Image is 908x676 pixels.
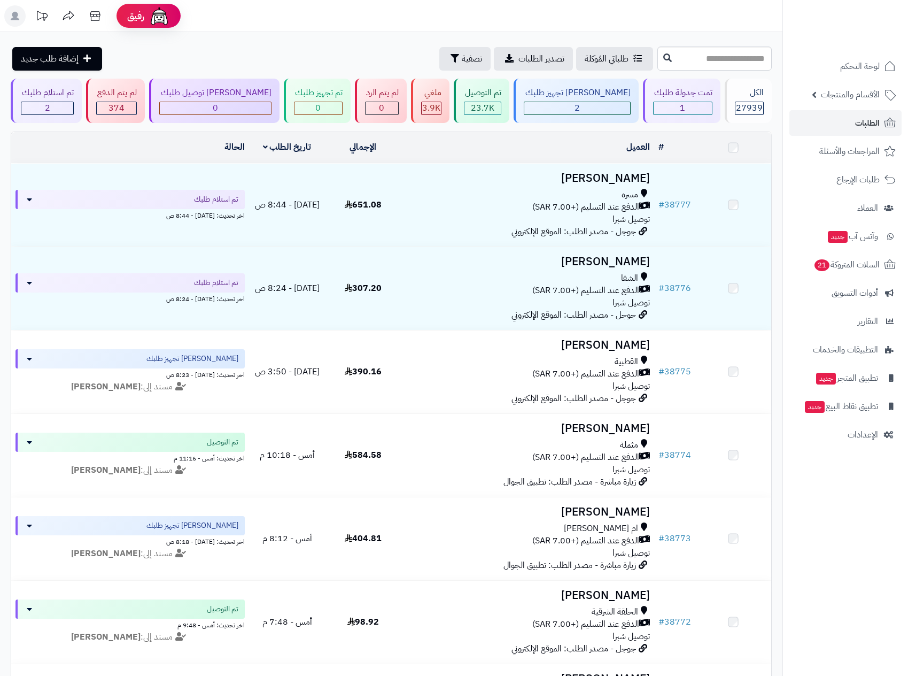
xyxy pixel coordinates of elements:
span: توصيل شبرا [612,213,650,226]
span: [PERSON_NAME] تجهيز طلبك [146,354,238,364]
span: توصيل شبرا [612,630,650,643]
div: مسند إلى: [7,548,253,560]
a: لوحة التحكم [789,53,902,79]
h3: [PERSON_NAME] [405,256,650,268]
div: تم تجهيز طلبك [294,87,343,99]
span: # [658,449,664,462]
div: 2 [524,102,630,114]
a: الإجمالي [350,141,376,153]
a: [PERSON_NAME] توصيل طلبك 0 [147,79,281,123]
span: الأقسام والمنتجات [821,87,880,102]
a: السلات المتروكة21 [789,252,902,278]
a: # [658,141,664,153]
span: جوجل - مصدر الطلب: الموقع الإلكتروني [511,392,636,405]
div: لم يتم الرد [365,87,399,99]
a: #38772 [658,616,691,628]
a: الكل27939 [723,79,774,123]
a: [PERSON_NAME] تجهيز طلبك 2 [511,79,640,123]
span: # [658,282,664,295]
div: 3851 [422,102,441,114]
div: اخر تحديث: أمس - 11:16 م [15,452,245,463]
span: المراجعات والأسئلة [819,144,880,159]
div: مسند إلى: [7,381,253,393]
span: وآتس آب [827,229,878,244]
span: جديد [805,401,825,413]
span: 404.81 [345,532,382,545]
h3: [PERSON_NAME] [405,589,650,602]
a: تحديثات المنصة [28,5,55,29]
span: زيارة مباشرة - مصدر الطلب: تطبيق الجوال [503,559,636,572]
span: العملاء [857,201,878,216]
span: جوجل - مصدر الطلب: الموقع الإلكتروني [511,309,636,321]
a: تم تجهيز طلبك 0 [282,79,353,123]
span: الطلبات [855,116,880,130]
span: [PERSON_NAME] تجهيز طلبك [146,520,238,531]
h3: [PERSON_NAME] [405,422,650,435]
a: الحالة [224,141,245,153]
span: الدفع عند التسليم (+7.00 SAR) [532,451,639,464]
span: تصدير الطلبات [518,52,564,65]
span: تم استلام طلبك [194,278,238,288]
span: جوجل - مصدر الطلب: الموقع الإلكتروني [511,225,636,238]
div: 374 [97,102,136,114]
span: 390.16 [345,365,382,378]
h3: [PERSON_NAME] [405,506,650,518]
span: تم استلام طلبك [194,194,238,205]
a: إضافة طلب جديد [12,47,102,71]
a: أدوات التسويق [789,280,902,306]
strong: [PERSON_NAME] [71,631,141,643]
h3: [PERSON_NAME] [405,172,650,185]
div: مسند إلى: [7,631,253,643]
a: العميل [626,141,650,153]
div: اخر تحديث: أمس - 9:48 م [15,619,245,630]
a: #38773 [658,532,691,545]
span: 23.7K [471,102,494,114]
span: 27939 [736,102,763,114]
a: تطبيق المتجرجديد [789,365,902,391]
a: #38775 [658,365,691,378]
div: 0 [366,102,398,114]
img: ai-face.png [149,5,170,27]
a: تم استلام طلبك 2 [9,79,84,123]
span: جديد [828,231,848,243]
div: 2 [21,102,73,114]
a: العملاء [789,195,902,221]
span: السلات المتروكة [813,257,880,272]
a: المراجعات والأسئلة [789,139,902,164]
div: 1 [654,102,712,114]
span: إضافة طلب جديد [21,52,79,65]
div: [PERSON_NAME] تجهيز طلبك [524,87,630,99]
span: 2 [575,102,580,114]
span: 0 [379,102,384,114]
span: الإعدادات [848,427,878,442]
span: # [658,198,664,211]
span: تم التوصيل [207,437,238,448]
span: # [658,616,664,628]
span: الدفع عند التسليم (+7.00 SAR) [532,201,639,213]
span: الدفع عند التسليم (+7.00 SAR) [532,535,639,547]
a: طلباتي المُوكلة [576,47,653,71]
a: الطلبات [789,110,902,136]
div: اخر تحديث: [DATE] - 8:24 ص [15,293,245,304]
span: الدفع عند التسليم (+7.00 SAR) [532,618,639,631]
a: تمت جدولة طلبك 1 [641,79,723,123]
span: 21 [814,259,829,271]
span: أمس - 10:18 م [260,449,315,462]
span: # [658,365,664,378]
span: 3.9K [422,102,440,114]
a: #38774 [658,449,691,462]
span: توصيل شبرا [612,380,650,393]
span: توصيل شبرا [612,547,650,559]
a: تطبيق نقاط البيعجديد [789,394,902,419]
strong: [PERSON_NAME] [71,547,141,560]
a: ملغي 3.9K [409,79,452,123]
span: تطبيق المتجر [815,371,878,386]
div: اخر تحديث: [DATE] - 8:44 ص [15,209,245,220]
a: التطبيقات والخدمات [789,337,902,363]
span: [DATE] - 8:24 ص [255,282,320,295]
span: أمس - 8:12 م [262,532,312,545]
span: 0 [315,102,321,114]
a: تاريخ الطلب [263,141,312,153]
span: جديد [816,373,836,385]
span: 374 [108,102,125,114]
